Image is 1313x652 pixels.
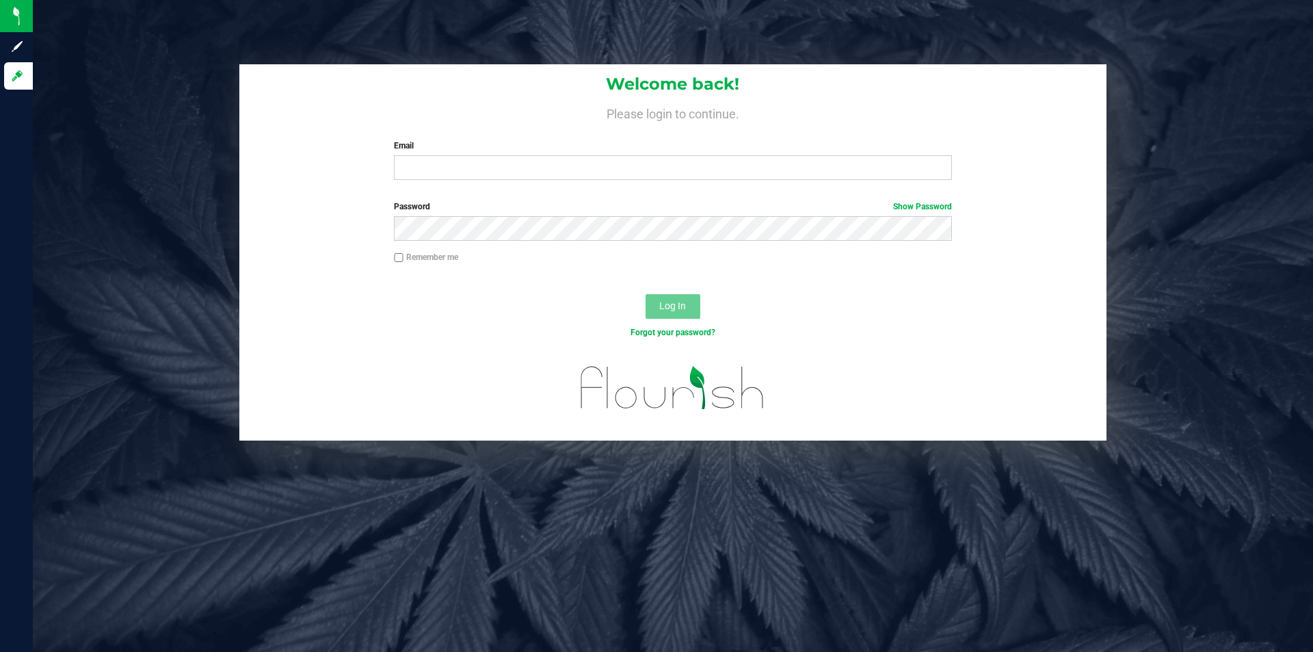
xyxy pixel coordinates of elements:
[394,202,430,211] span: Password
[10,69,24,83] inline-svg: Log in
[394,253,403,263] input: Remember me
[893,202,952,211] a: Show Password
[631,328,715,337] a: Forgot your password?
[239,75,1106,93] h1: Welcome back!
[10,40,24,53] inline-svg: Sign up
[659,300,686,311] span: Log In
[394,140,951,152] label: Email
[394,251,458,263] label: Remember me
[239,104,1106,120] h4: Please login to continue.
[564,353,781,423] img: flourish_logo.svg
[646,294,700,319] button: Log In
